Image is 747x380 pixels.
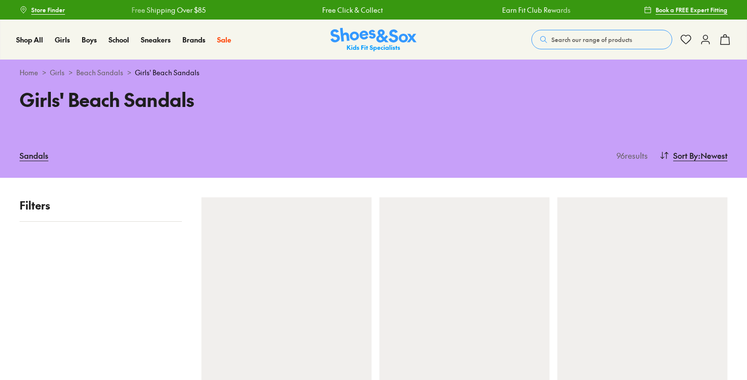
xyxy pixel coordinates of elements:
[109,35,129,44] span: School
[330,28,417,52] a: Shoes & Sox
[659,145,727,166] button: Sort By:Newest
[82,35,97,45] a: Boys
[20,67,727,78] div: > > >
[50,67,65,78] a: Girls
[613,149,648,161] p: 96 results
[141,35,171,45] a: Sneakers
[217,35,231,44] span: Sale
[330,28,417,52] img: SNS_Logo_Responsive.svg
[16,35,43,44] span: Shop All
[20,85,362,113] h1: Girls' Beach Sandals
[656,5,727,14] span: Book a FREE Expert Fitting
[76,67,123,78] a: Beach Sandals
[141,35,171,44] span: Sneakers
[109,35,129,45] a: School
[673,149,698,161] span: Sort By
[20,67,38,78] a: Home
[130,5,204,15] a: Free Shipping Over $85
[182,35,205,45] a: Brands
[31,5,65,14] span: Store Finder
[82,35,97,44] span: Boys
[321,5,381,15] a: Free Click & Collect
[20,145,48,166] a: Sandals
[644,1,727,19] a: Book a FREE Expert Fitting
[501,5,569,15] a: Earn Fit Club Rewards
[182,35,205,44] span: Brands
[20,197,182,213] p: Filters
[55,35,70,45] a: Girls
[16,35,43,45] a: Shop All
[20,1,65,19] a: Store Finder
[698,149,727,161] span: : Newest
[551,35,632,44] span: Search our range of products
[217,35,231,45] a: Sale
[531,30,672,49] button: Search our range of products
[135,67,199,78] span: Girls' Beach Sandals
[55,35,70,44] span: Girls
